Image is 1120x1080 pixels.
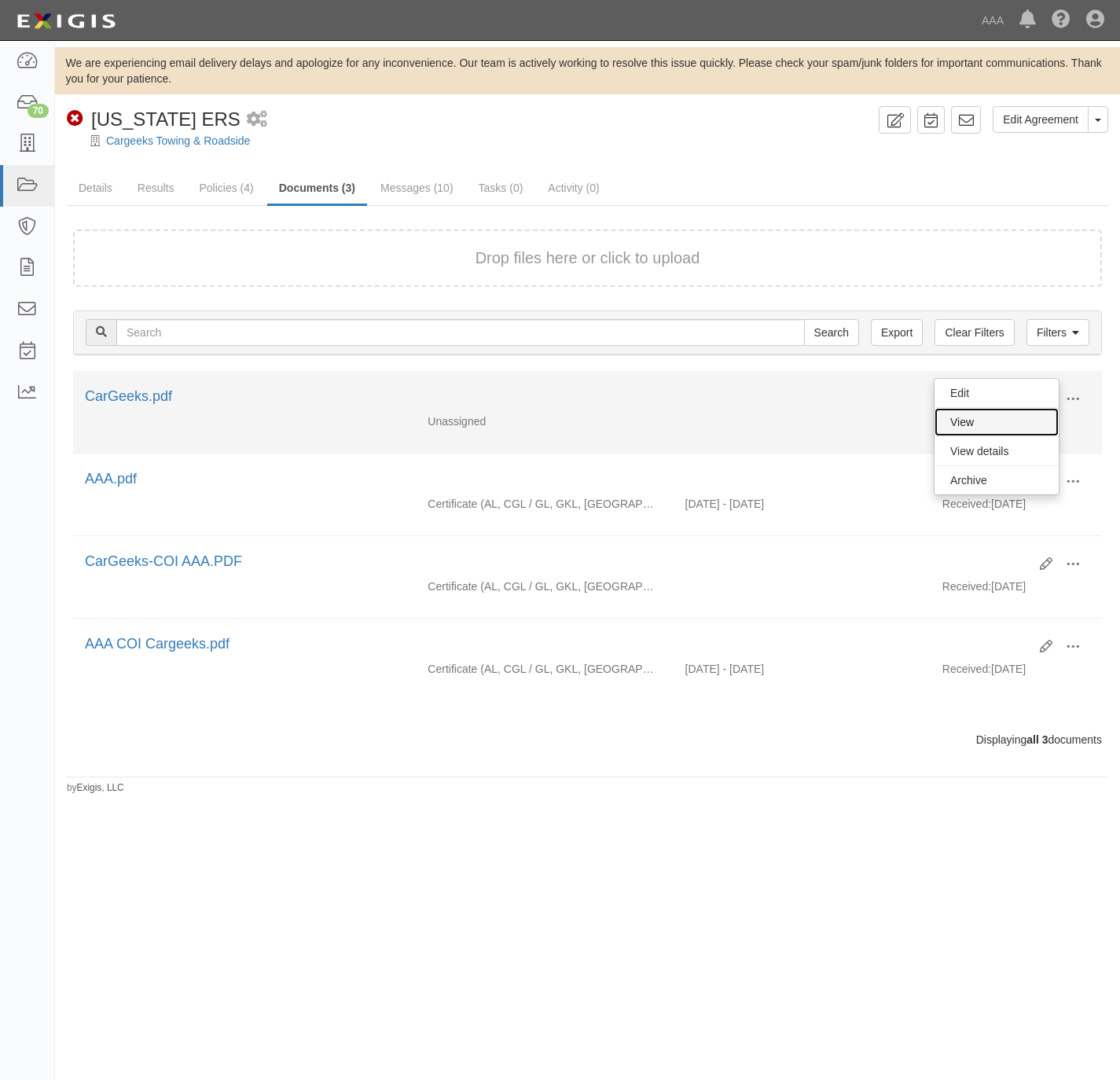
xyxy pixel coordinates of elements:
a: Edit [935,379,1059,407]
div: 70 [28,104,49,118]
a: Archive [935,466,1059,494]
a: AAA COI Cargeeks.pdf [85,636,230,652]
a: Policies (4) [187,172,265,204]
p: Received: [942,661,991,677]
a: CarGeeks-COI AAA.PDF [85,553,242,569]
input: Search [116,319,805,346]
i: Help Center - Complianz [1052,11,1070,30]
a: Edit Agreement [993,106,1089,133]
p: Received: [942,579,991,594]
a: Results [126,172,186,204]
a: Exigis, LLC [77,782,124,793]
div: Displaying documents [61,732,1114,748]
div: Auto Liability Commercial General Liability / Garage Liability Garage Keepers Liability On-Hook [416,496,673,512]
div: AAA.pdf [85,469,1028,490]
a: AAA [974,5,1012,36]
div: California ERS [67,106,241,133]
div: Effective 08/18/2022 - Expiration 08/18/2023 [674,661,931,677]
a: Activity (0) [536,172,611,204]
button: Drop files here or click to upload [476,247,700,270]
div: AAA COI Cargeeks.pdf [85,634,1028,655]
div: Auto Liability Commercial General Liability / Garage Liability Garage Keepers Liability On-Hook [416,661,673,677]
i: Non-Compliant [67,111,83,127]
a: Clear Filters [935,319,1014,346]
div: [DATE] [931,496,1102,520]
span: [US_STATE] ERS [91,108,241,130]
a: Messages (10) [369,172,465,204]
a: AAA.pdf [85,471,137,487]
div: [DATE] [931,579,1102,602]
div: Effective 08/18/2024 - Expiration 08/18/2025 [674,496,931,512]
div: We are experiencing email delivery delays and apologize for any inconvenience. Our team is active... [55,55,1120,86]
a: CarGeeks.pdf [85,388,172,404]
a: View [935,408,1059,436]
a: Export [871,319,923,346]
div: Auto Liability Commercial General Liability / Garage Liability Garage Keepers Liability On-Hook [416,579,673,594]
a: Documents (3) [267,172,367,206]
a: Filters [1026,319,1089,346]
img: logo-5460c22ac91f19d4615b14bd174203de0afe785f0fc80cf4dbbc73dc1793850b.png [12,7,120,35]
input: Search [804,319,859,346]
div: Effective - Expiration [674,413,931,414]
div: [DATE] [931,413,1102,437]
div: [DATE] [931,661,1102,685]
b: all 3 [1026,733,1048,746]
p: Received: [942,496,991,512]
a: Tasks (0) [467,172,535,204]
div: CarGeeks.pdf [85,387,1028,407]
i: 1 scheduled workflow [247,112,267,128]
small: by [67,781,124,795]
a: Cargeeks Towing & Roadside [106,134,250,147]
div: Unassigned [416,413,673,429]
a: View details [935,437,1059,465]
div: CarGeeks-COI AAA.PDF [85,552,1028,572]
a: Details [67,172,124,204]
